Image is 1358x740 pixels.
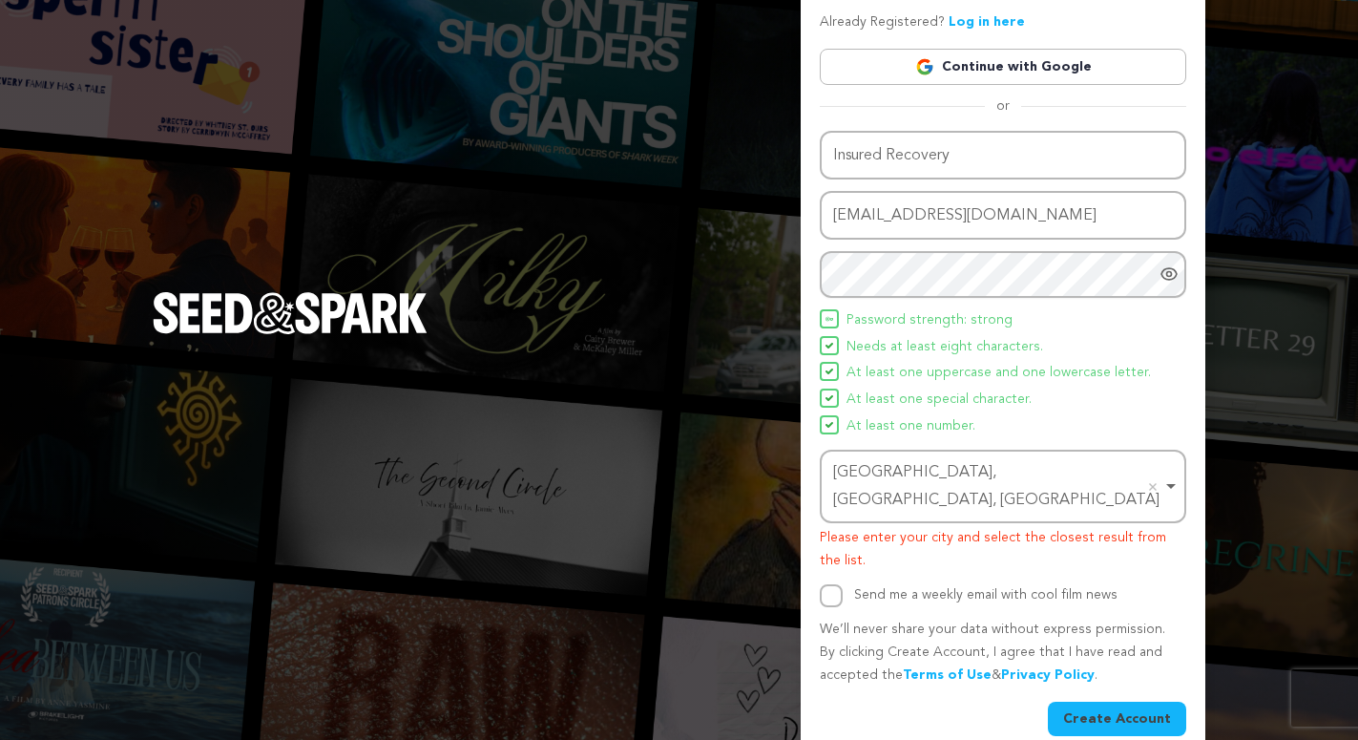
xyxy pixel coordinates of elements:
[825,342,833,349] img: Seed&Spark Icon
[153,292,428,372] a: Seed&Spark Homepage
[820,191,1186,240] input: Email address
[949,15,1025,29] a: Log in here
[846,309,1013,332] span: Password strength: strong
[985,96,1021,116] span: or
[833,459,1161,515] div: [GEOGRAPHIC_DATA], [GEOGRAPHIC_DATA], [GEOGRAPHIC_DATA]
[820,11,1025,34] p: Already Registered?
[153,292,428,334] img: Seed&Spark Logo
[903,668,992,682] a: Terms of Use
[820,527,1186,573] p: Please enter your city and select the closest result from the list.
[820,619,1186,687] p: We’ll never share your data without express permission. By clicking Create Account, I agree that ...
[915,57,934,76] img: Google logo
[854,588,1118,602] label: Send me a weekly email with cool film news
[846,362,1151,385] span: At least one uppercase and one lowercase letter.
[846,415,975,438] span: At least one number.
[825,368,833,375] img: Seed&Spark Icon
[825,315,833,323] img: Seed&Spark Icon
[1160,264,1179,284] a: Show password as plain text. Warning: this will display your password on the screen.
[820,131,1186,180] input: Name
[825,394,833,402] img: Seed&Spark Icon
[1001,668,1095,682] a: Privacy Policy
[1048,702,1186,736] button: Create Account
[846,389,1032,412] span: At least one special character.
[846,336,1043,359] span: Needs at least eight characters.
[1143,477,1162,497] button: Remove item: 'ChIJn_ucY5FEZIgR_ZNt3JV4W0g'
[825,421,833,429] img: Seed&Spark Icon
[820,49,1186,85] a: Continue with Google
